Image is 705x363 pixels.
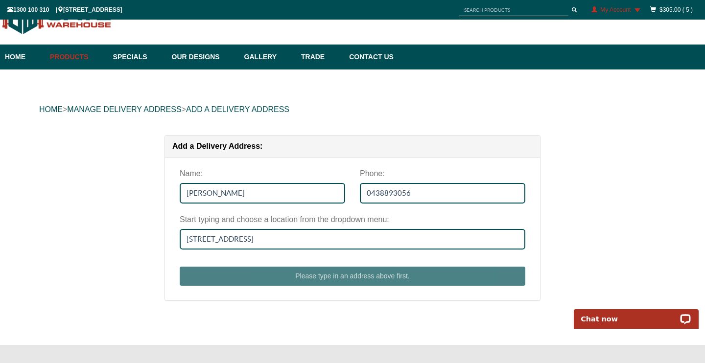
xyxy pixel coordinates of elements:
[172,142,262,150] span: Add a Delivery Address:
[567,298,705,329] iframe: LiveChat chat widget
[5,45,45,69] a: Home
[296,45,344,69] a: Trade
[167,45,239,69] a: Our Designs
[180,165,203,183] label: Name:
[39,94,666,125] div: > >
[186,105,289,113] a: Add a Delivery Address
[600,6,631,13] span: My Account
[360,165,385,183] label: Phone:
[659,6,693,13] a: $305.00 ( 5 )
[67,105,181,113] a: Manage delivery address
[180,211,389,229] label: Start typing and choose a location from the dropdown menu:
[7,6,122,13] span: 1300 100 310 | [STREET_ADDRESS]
[459,4,568,16] input: SEARCH PRODUCTS
[45,45,108,69] a: Products
[344,45,394,69] a: Contact Us
[108,45,167,69] a: Specials
[239,45,296,69] a: Gallery
[39,105,63,113] a: HOME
